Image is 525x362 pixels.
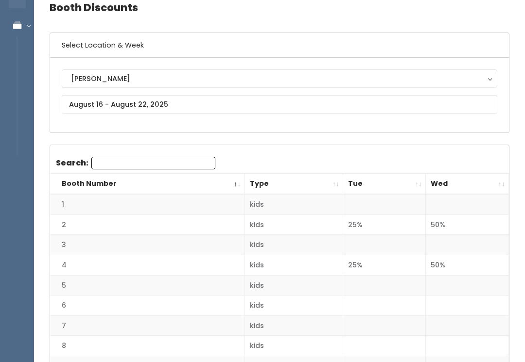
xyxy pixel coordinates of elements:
th: Type: activate to sort column ascending [245,174,343,195]
td: 5 [50,275,245,296]
button: [PERSON_NAME] [62,69,497,88]
td: 50% [426,255,509,276]
th: Wed: activate to sort column ascending [426,174,509,195]
td: 4 [50,255,245,276]
h6: Select Location & Week [50,33,509,58]
input: Search: [91,157,215,169]
td: 7 [50,315,245,336]
td: 25% [343,214,426,235]
td: 25% [343,255,426,276]
td: kids [245,255,343,276]
td: 6 [50,296,245,316]
input: August 16 - August 22, 2025 [62,95,497,114]
td: kids [245,194,343,214]
td: 3 [50,235,245,255]
div: [PERSON_NAME] [71,73,488,84]
td: 2 [50,214,245,235]
td: kids [245,235,343,255]
td: kids [245,336,343,356]
label: Search: [56,157,215,169]
td: kids [245,315,343,336]
th: Tue: activate to sort column ascending [343,174,426,195]
td: 50% [426,214,509,235]
td: kids [245,296,343,316]
th: Booth Number: activate to sort column descending [50,174,245,195]
td: 8 [50,336,245,356]
td: 1 [50,194,245,214]
td: kids [245,214,343,235]
td: kids [245,275,343,296]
